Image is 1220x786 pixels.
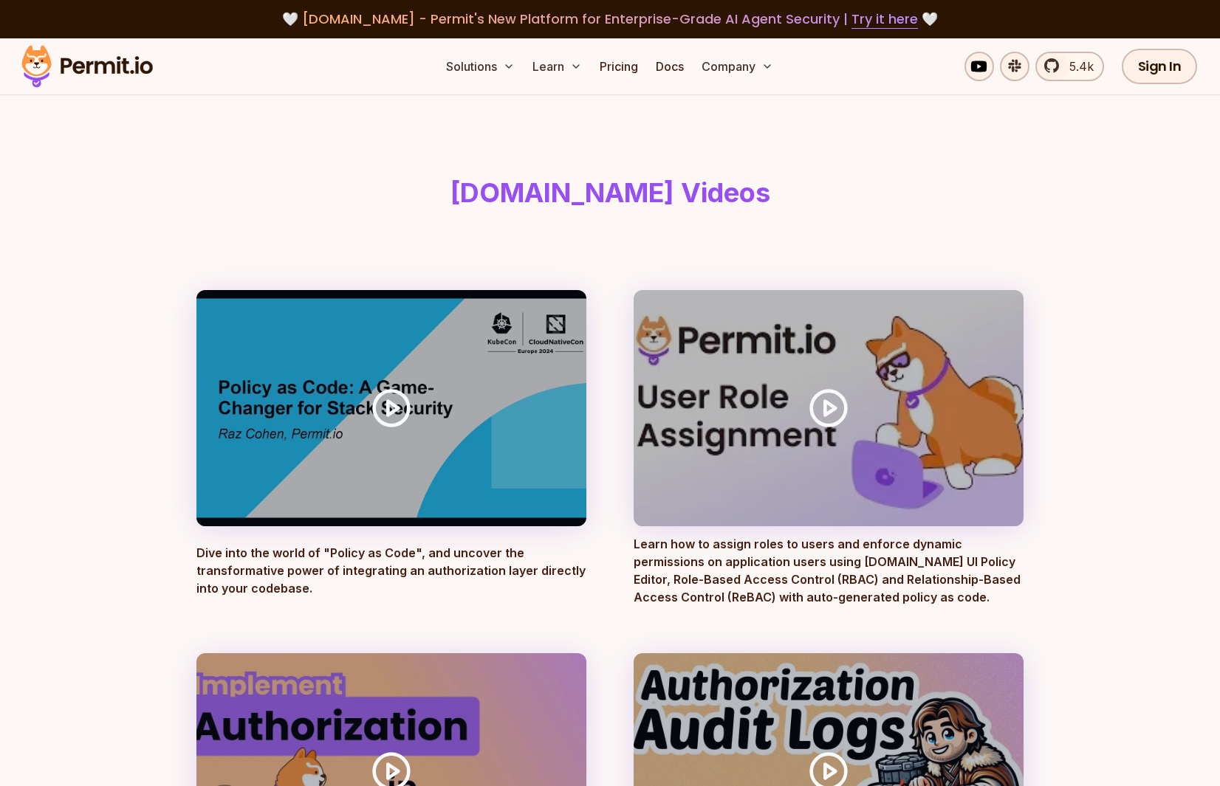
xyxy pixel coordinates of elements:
h1: [DOMAIN_NAME] Videos [199,178,1021,207]
button: Solutions [440,52,521,81]
p: Learn how to assign roles to users and enforce dynamic permissions on application users using [DO... [634,535,1024,606]
button: Learn [527,52,588,81]
button: Company [696,52,779,81]
img: Permit logo [15,41,160,92]
a: Pricing [594,52,644,81]
a: 5.4k [1035,52,1104,81]
div: 🤍 🤍 [35,9,1185,30]
span: 5.4k [1060,58,1094,75]
a: Try it here [851,10,918,29]
a: Sign In [1122,49,1198,84]
span: [DOMAIN_NAME] - Permit's New Platform for Enterprise-Grade AI Agent Security | [302,10,918,28]
p: Dive into the world of "Policy as Code", and uncover the transformative power of integrating an a... [196,544,586,606]
a: Docs [650,52,690,81]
